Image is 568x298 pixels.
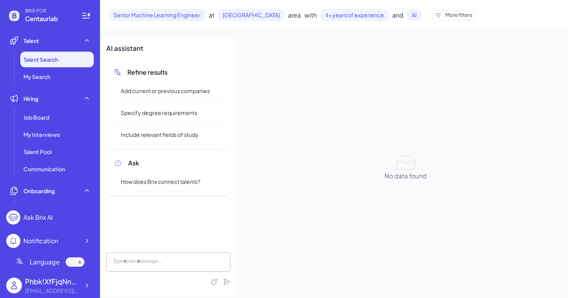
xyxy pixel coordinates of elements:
[288,11,301,20] span: area
[116,87,214,95] span: Add current or previous companies
[23,213,53,222] div: Ask Brix AI
[25,14,72,23] span: Centaurlab
[30,257,60,267] span: Language
[445,11,472,19] span: More filters
[106,43,230,54] div: AI assistant
[116,178,205,186] span: How does Brix connect talents?
[209,11,214,20] span: at
[25,287,80,295] div: hchen862@gatech.edu
[116,109,202,117] span: Specify degree requirements
[25,8,72,14] span: BRIX FOR
[6,278,22,293] img: user_logo.png
[23,95,38,102] span: Hiring
[116,131,203,139] span: Include relevant fields of study
[23,113,49,121] span: Job Board
[320,9,389,21] span: 4 + years of experience
[384,171,427,181] div: No data found
[23,37,39,45] span: Talent
[109,9,205,21] span: Senior Machine Learning Engineer
[23,148,52,156] span: Talent Pool
[23,56,58,63] span: Talent Search
[25,276,80,287] div: Phbk!XfFjqNnE6X
[23,236,58,246] div: Notification
[407,9,422,21] span: AI
[23,165,65,173] span: Communication
[128,158,139,168] span: Ask
[23,187,55,195] span: Onboarding
[23,73,50,81] span: My Search
[304,11,317,20] span: with
[218,9,284,21] span: [GEOGRAPHIC_DATA]
[392,11,404,20] span: and
[127,68,168,77] span: Refine results
[23,131,60,138] span: My Interviews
